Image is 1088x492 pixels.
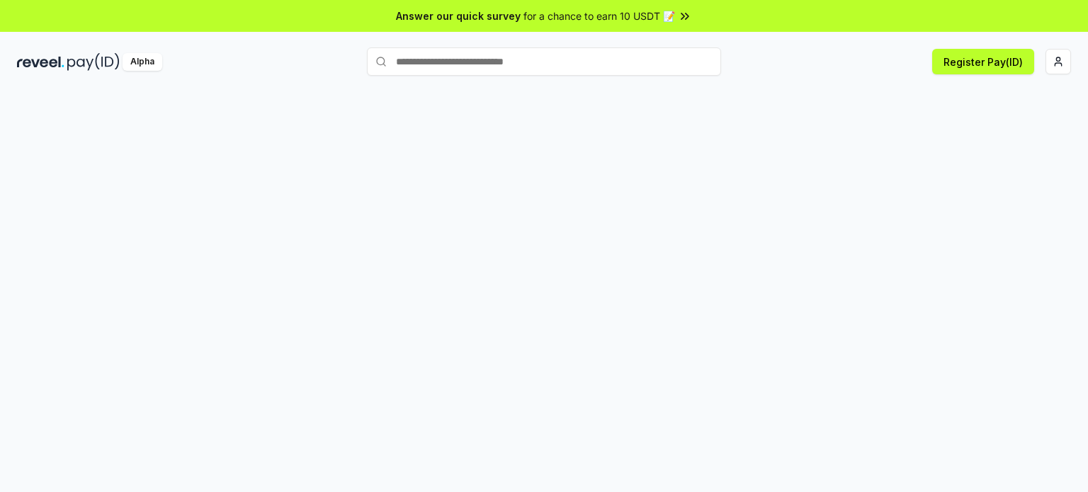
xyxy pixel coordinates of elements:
[17,53,64,71] img: reveel_dark
[67,53,120,71] img: pay_id
[523,8,675,23] span: for a chance to earn 10 USDT 📝
[123,53,162,71] div: Alpha
[932,49,1034,74] button: Register Pay(ID)
[396,8,521,23] span: Answer our quick survey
